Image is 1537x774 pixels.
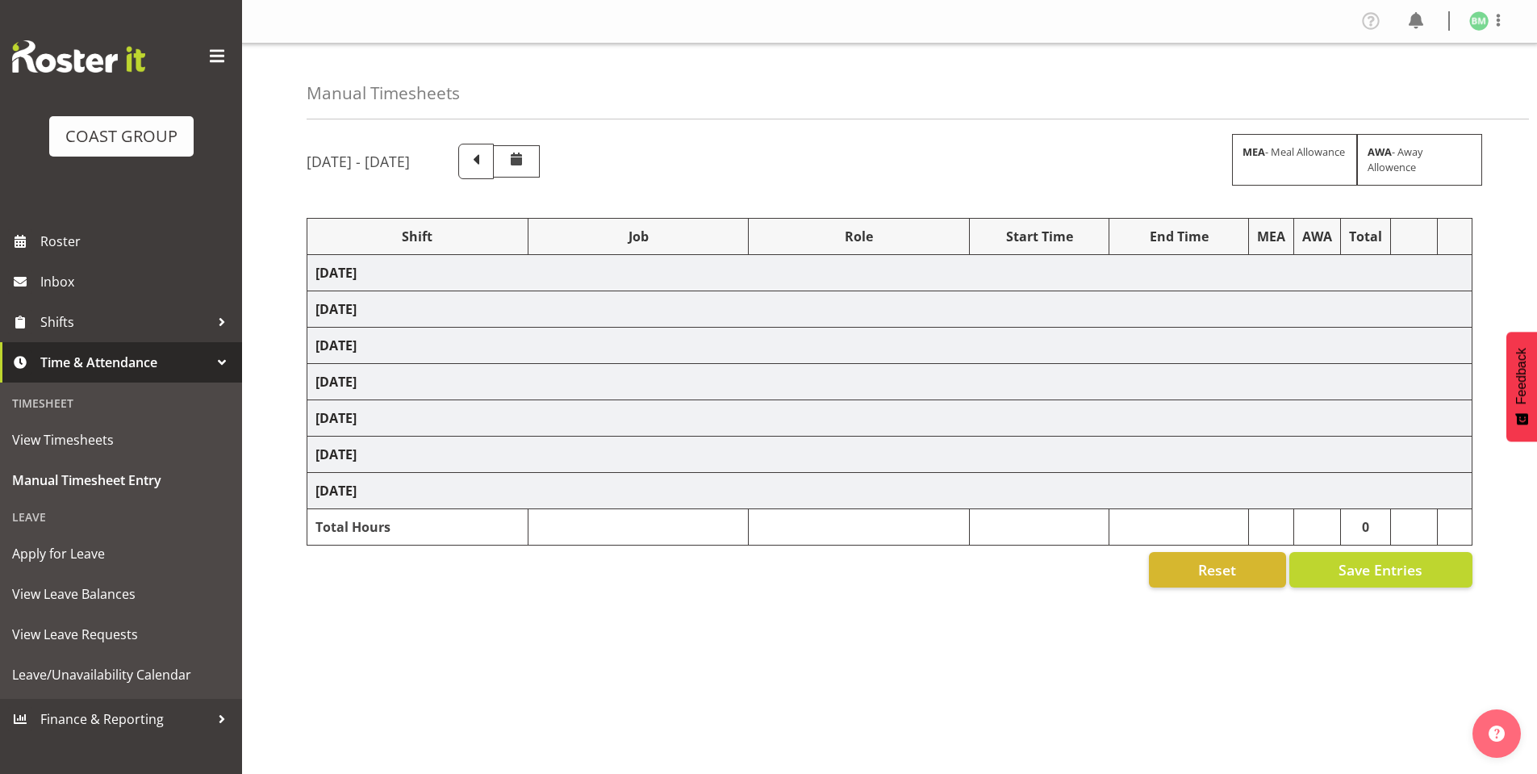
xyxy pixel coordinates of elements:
td: [DATE] [307,364,1472,400]
div: Shift [315,227,520,246]
span: Feedback [1514,348,1529,404]
span: Apply for Leave [12,542,230,566]
span: Roster [40,229,234,253]
td: [DATE] [307,291,1472,328]
div: Leave [4,500,238,533]
a: View Leave Balances [4,574,238,614]
a: Leave/Unavailability Calendar [4,655,238,695]
td: Total Hours [307,509,528,546]
div: Timesheet [4,387,238,420]
div: AWA [1302,227,1332,246]
button: Feedback - Show survey [1506,332,1537,441]
strong: AWA [1368,144,1392,159]
span: View Leave Balances [12,582,230,606]
strong: MEA [1243,144,1265,159]
span: Save Entries [1339,559,1422,580]
td: [DATE] [307,255,1472,291]
a: View Leave Requests [4,614,238,655]
div: COAST GROUP [65,124,178,149]
span: Time & Attendance [40,350,210,374]
button: Reset [1149,552,1286,588]
button: Save Entries [1289,552,1472,588]
div: Total [1349,227,1382,246]
span: Shifts [40,310,210,334]
span: Reset [1198,559,1236,580]
span: Finance & Reporting [40,707,210,731]
img: help-xxl-2.png [1489,726,1505,742]
div: MEA [1257,227,1285,246]
a: Apply for Leave [4,533,238,574]
td: [DATE] [307,437,1472,473]
h4: Manual Timesheets [307,84,460,103]
div: - Away Allowence [1357,134,1482,186]
span: Manual Timesheet Entry [12,468,230,492]
span: Leave/Unavailability Calendar [12,663,230,687]
h5: [DATE] - [DATE] [307,153,410,170]
a: Manual Timesheet Entry [4,460,238,500]
img: Rosterit website logo [12,40,145,73]
a: View Timesheets [4,420,238,460]
span: View Leave Requests [12,622,230,646]
div: Role [757,227,961,246]
div: - Meal Allowance [1232,134,1357,186]
td: [DATE] [307,400,1472,437]
td: [DATE] [307,328,1472,364]
div: End Time [1117,227,1240,246]
span: View Timesheets [12,428,230,452]
td: 0 [1341,509,1391,546]
div: Start Time [978,227,1101,246]
td: [DATE] [307,473,1472,509]
img: boston-morgan-horan1177.jpg [1469,11,1489,31]
div: Job [537,227,741,246]
span: Inbox [40,270,234,294]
